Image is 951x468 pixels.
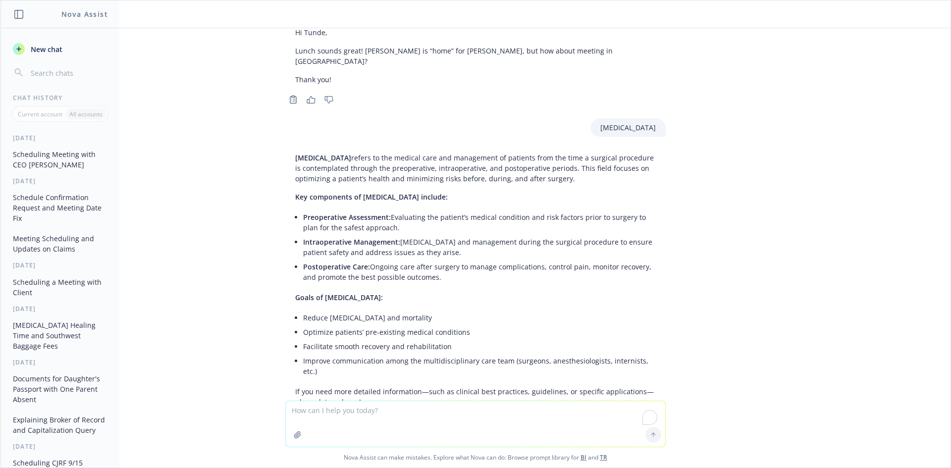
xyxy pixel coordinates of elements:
[295,153,351,162] span: [MEDICAL_DATA]
[303,354,656,378] li: Improve communication among the multidisciplinary care team (surgeons, anesthesiologists, interni...
[303,339,656,354] li: Facilitate smooth recovery and rehabilitation
[303,325,656,339] li: Optimize patients’ pre-existing medical conditions
[61,9,108,19] h1: Nova Assist
[1,442,119,451] div: [DATE]
[303,262,370,271] span: Postoperative Care:
[295,386,656,407] p: If you need more detailed information—such as clinical best practices, guidelines, or specific ap...
[1,94,119,102] div: Chat History
[295,293,383,302] span: Goals of [MEDICAL_DATA]:
[69,110,103,118] p: All accounts
[9,412,111,438] button: Explaining Broker of Record and Capitalization Query
[286,401,665,447] textarea: To enrich screen reader interactions, please activate Accessibility in Grammarly extension settings
[303,210,656,235] li: Evaluating the patient’s medical condition and risk factors prior to surgery to plan for the safe...
[9,230,111,257] button: Meeting Scheduling and Updates on Claims
[295,153,656,184] p: refers to the medical care and management of patients from the time a surgical procedure is conte...
[1,134,119,142] div: [DATE]
[9,370,111,408] button: Documents for Daughter's Passport with One Parent Absent
[1,261,119,269] div: [DATE]
[9,317,111,354] button: [MEDICAL_DATA] Healing Time and Southwest Baggage Fees
[303,311,656,325] li: Reduce [MEDICAL_DATA] and mortality
[9,274,111,301] button: Scheduling a Meeting with Client
[9,189,111,226] button: Schedule Confirmation Request and Meeting Date Fix
[303,235,656,260] li: [MEDICAL_DATA] and management during the surgical procedure to ensure patient safety and address ...
[18,110,62,118] p: Current account
[1,177,119,185] div: [DATE]
[303,212,391,222] span: Preoperative Assessment:
[321,93,337,106] button: Thumbs down
[295,74,656,85] p: Thank you!
[303,237,400,247] span: Intraoperative Management:
[9,146,111,173] button: Scheduling Meeting with CEO [PERSON_NAME]
[303,260,656,284] li: Ongoing care after surgery to manage complications, control pain, monitor recovery, and promote t...
[295,27,656,38] p: Hi Tunde,
[29,66,107,80] input: Search chats
[289,95,298,104] svg: Copy to clipboard
[29,44,62,54] span: New chat
[600,122,656,133] p: [MEDICAL_DATA]
[295,46,656,66] p: Lunch sounds great! [PERSON_NAME] is “home” for [PERSON_NAME], but how about meeting in [GEOGRAPH...
[295,192,448,202] span: Key components of [MEDICAL_DATA] include:
[4,447,947,468] span: Nova Assist can make mistakes. Explore what Nova can do: Browse prompt library for and
[1,358,119,366] div: [DATE]
[600,453,607,462] a: TR
[581,453,586,462] a: BI
[9,40,111,58] button: New chat
[1,305,119,313] div: [DATE]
